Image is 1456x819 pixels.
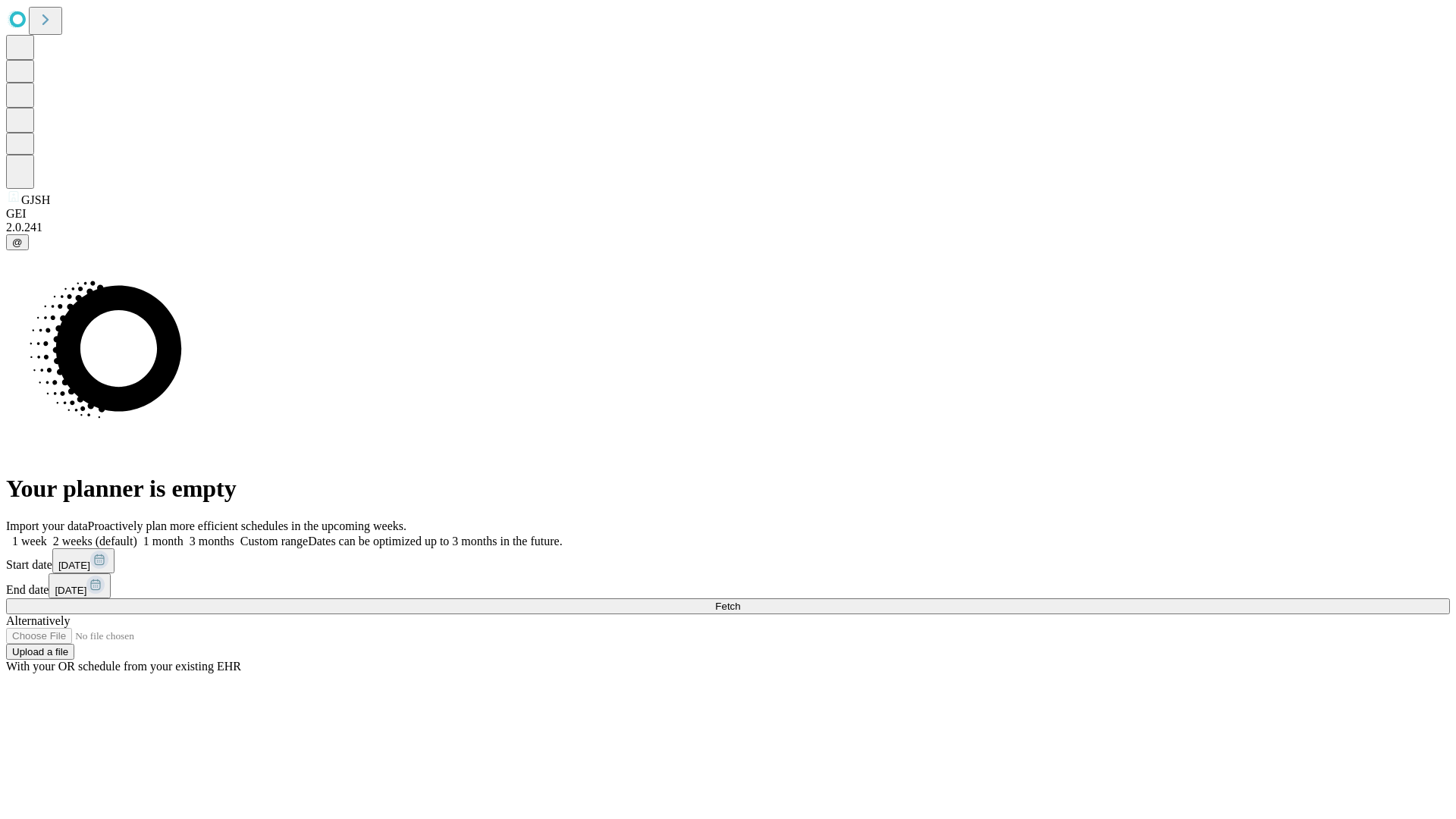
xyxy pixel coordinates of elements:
button: Fetch [6,598,1450,614]
button: [DATE] [52,548,115,573]
span: Proactively plan more efficient schedules in the upcoming weeks. [88,519,406,532]
span: [DATE] [55,585,86,596]
span: @ [12,237,23,248]
button: [DATE] [49,573,111,598]
button: @ [6,234,29,250]
span: Import your data [6,519,88,532]
span: Custom range [240,535,308,548]
span: 1 month [143,535,184,548]
span: With your OR schedule from your existing EHR [6,660,241,673]
div: End date [6,573,1450,598]
h1: Your planner is empty [6,475,1450,503]
span: Dates can be optimized up to 3 months in the future. [308,535,562,548]
div: 2.0.241 [6,221,1450,234]
button: Upload a file [6,644,74,660]
div: Start date [6,548,1450,573]
span: Fetch [715,601,740,612]
span: [DATE] [58,560,90,571]
span: GJSH [21,193,50,206]
span: 3 months [190,535,234,548]
span: 1 week [12,535,47,548]
span: Alternatively [6,614,70,627]
span: 2 weeks (default) [53,535,137,548]
div: GEI [6,207,1450,221]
